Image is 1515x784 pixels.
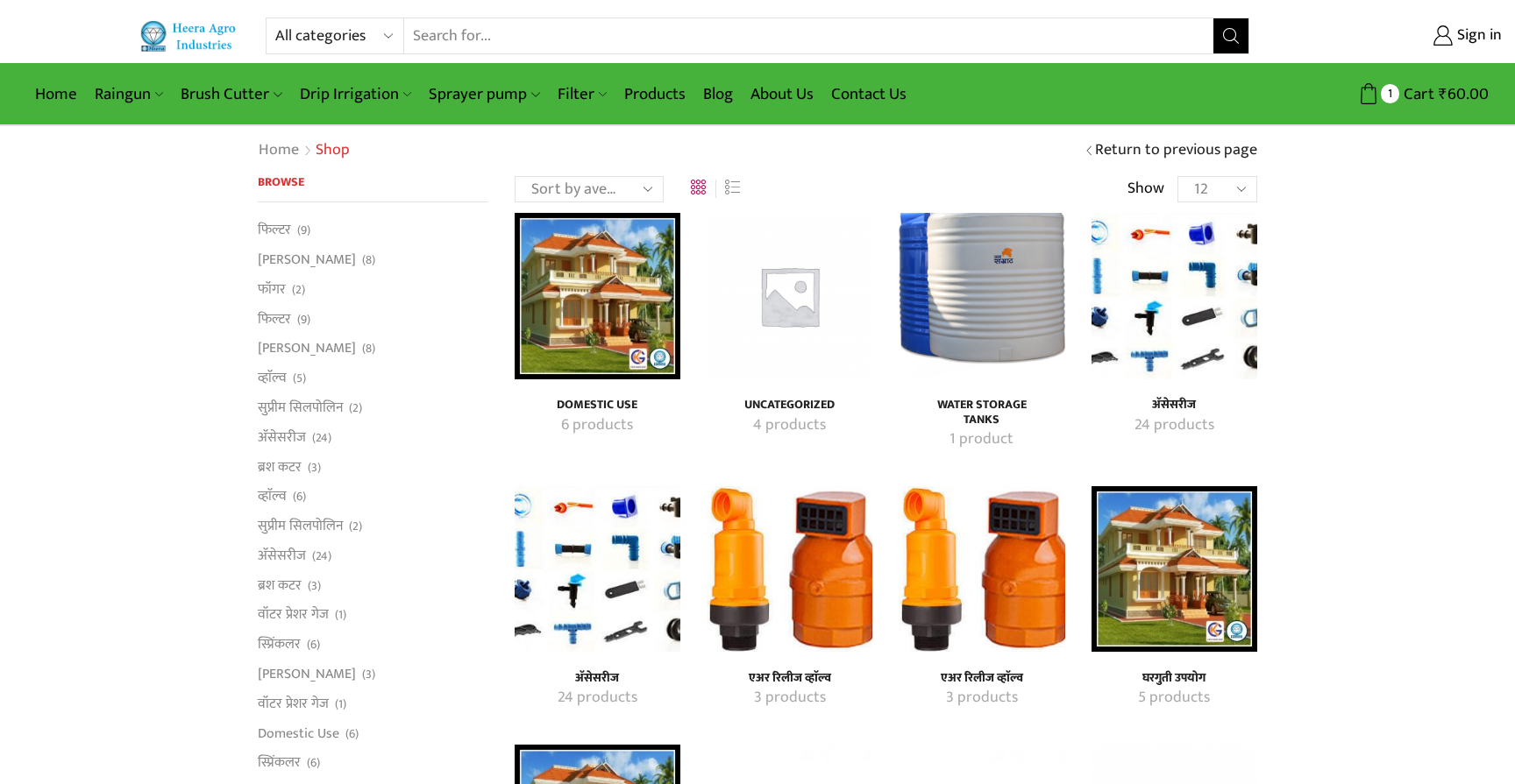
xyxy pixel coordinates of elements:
img: Water Storage Tanks [899,213,1064,378]
a: Products [615,74,694,115]
span: 1 [1381,84,1399,102]
a: अ‍ॅसेसरीज [258,540,306,570]
a: [PERSON_NAME] [258,334,356,364]
a: फॉगर [258,274,286,304]
h1: Shop [316,141,350,160]
h4: अ‍ॅसेसरीज [1111,398,1238,413]
a: Drip Irrigation [291,74,420,115]
a: Visit product category अ‍ॅसेसरीज [1111,398,1238,413]
a: Visit product category एअर रिलीज व्हाॅल्व [918,671,1045,686]
a: Visit product category अ‍ॅसेसरीज [534,671,661,686]
span: (3) [308,577,321,595]
bdi: 60.00 [1439,81,1489,108]
span: (9) [297,222,310,239]
a: About Us [742,74,822,115]
a: Sprayer pump [420,74,548,115]
a: Contact Us [822,74,915,115]
a: स्प्रिंकलर [258,630,301,660]
a: Visit product category अ‍ॅसेसरीज [1092,213,1257,378]
mark: 4 products [753,414,826,437]
a: Visit product category Water Storage Tanks [918,428,1045,451]
a: Visit product category घरगुती उपयोग [1092,486,1257,652]
span: (2) [292,281,305,299]
a: व्हाॅल्व [258,364,287,393]
a: अ‍ॅसेसरीज [258,422,306,452]
span: (3) [362,666,375,683]
span: (2) [349,399,362,417]
a: Visit product category एअर रिलीज व्हाॅल्व [726,687,853,710]
input: Search for... [404,18,1213,53]
span: (6) [307,754,320,772]
a: Visit product category घरगुती उपयोग [1111,687,1238,710]
span: (6) [307,636,320,653]
a: व्हाॅल्व [258,482,287,512]
span: (1) [335,606,346,624]
a: Visit product category Domestic Use [534,398,661,413]
span: Browse [258,172,304,192]
h4: एअर रिलीज व्हाॅल्व [918,671,1045,686]
a: ब्रश कटर [258,452,302,482]
a: Visit product category एअर रिलीज व्हाॅल्व [726,671,853,686]
a: Visit product category Water Storage Tanks [918,398,1045,427]
a: Visit product category Domestic Use [515,213,680,378]
mark: 5 products [1138,687,1210,710]
span: (8) [362,340,375,357]
span: (24) [312,547,331,565]
h4: अ‍ॅसेसरीज [534,671,661,686]
a: Visit product category अ‍ॅसेसरीज [534,687,661,710]
span: ₹ [1439,81,1447,108]
span: Sign in [1453,25,1502,47]
h4: घरगुती उपयोग [1111,671,1238,686]
a: वॉटर प्रेशर गेज [258,689,329,718]
mark: 1 product [950,428,1014,451]
a: Blog [694,74,742,115]
a: Visit product category एअर रिलीज व्हाॅल्व [899,486,1064,652]
a: वॉटर प्रेशर गेज [258,600,329,630]
span: (24) [312,429,331,447]
span: (2) [349,518,362,535]
img: एअर रिलीज व्हाॅल्व [899,486,1064,652]
img: घरगुती उपयोग [1092,486,1257,652]
span: (5) [293,370,306,387]
a: Visit product category अ‍ॅसेसरीज [1111,414,1238,437]
mark: 24 products [1134,414,1214,437]
a: Visit product category एअर रिलीज व्हाॅल्व [707,486,872,652]
span: Cart [1399,82,1434,106]
mark: 6 products [561,414,633,437]
a: Visit product category एअर रिलीज व्हाॅल्व [918,687,1045,710]
h4: एअर रिलीज व्हाॅल्व [726,671,853,686]
button: Search button [1213,18,1248,53]
a: Visit product category अ‍ॅसेसरीज [515,486,680,652]
h4: Water Storage Tanks [918,398,1045,427]
a: [PERSON_NAME] [258,660,356,689]
span: Show [1127,178,1164,201]
select: Shop order [515,176,664,202]
mark: 3 products [754,687,826,710]
a: Home [258,139,300,162]
mark: 3 products [946,687,1018,710]
img: एअर रिलीज व्हाॅल्व [707,486,872,652]
span: (3) [308,459,321,477]
span: (8) [362,251,375,269]
span: (6) [293,488,306,505]
a: Visit product category Domestic Use [534,414,661,437]
span: (1) [335,696,346,713]
nav: Breadcrumb [258,139,350,162]
a: [PERSON_NAME] [258,245,356,275]
h4: Uncategorized [726,398,853,413]
img: Domestic Use [515,213,680,378]
a: सुप्रीम सिलपोलिन [258,512,343,541]
mark: 24 products [558,687,637,710]
a: Brush Cutter [172,74,290,115]
a: सुप्रीम सिलपोलिन [258,392,343,422]
a: Raingun [86,74,172,115]
a: Visit product category घरगुती उपयोग [1111,671,1238,686]
a: Filter [549,74,615,115]
img: Uncategorized [707,213,872,378]
a: Visit product category Uncategorized [726,414,853,437]
a: Visit product category Uncategorized [726,398,853,413]
a: Visit product category Uncategorized [707,213,872,378]
a: Visit product category Water Storage Tanks [899,213,1064,378]
a: फिल्टर [258,304,291,334]
h4: Domestic Use [534,398,661,413]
